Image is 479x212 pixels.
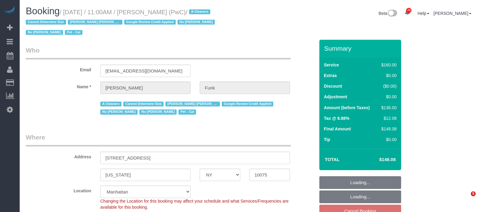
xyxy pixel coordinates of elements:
span: 23 [406,8,411,13]
span: Cannot Determine Size [26,20,66,25]
label: Service [324,62,339,68]
h4: $148.08 [361,157,396,162]
span: A Cleaners [189,9,210,14]
span: [PERSON_NAME] [PERSON_NAME] Requested [68,20,122,25]
span: Changing the Location for this booking may affect your schedule and what Services/Frequencies are... [100,199,289,210]
span: Cannot Determine Size [123,102,164,106]
label: Name * [21,82,96,90]
div: $12.08 [379,115,397,121]
label: Amount (before Taxes) [324,105,370,111]
span: No [PERSON_NAME] [26,30,63,35]
img: Automaid Logo [4,6,16,15]
input: Email [100,65,191,77]
legend: Where [26,133,291,146]
span: Google Review Credit Applied [222,102,273,106]
small: / [DATE] / 11:00AM / [PERSON_NAME] (PwC) [26,9,217,36]
label: Discount [324,83,342,89]
div: $160.00 [379,62,397,68]
span: No [PERSON_NAME] [139,109,177,114]
span: Pet - Cat [65,30,82,35]
label: Address [21,152,96,160]
span: [PERSON_NAME] [PERSON_NAME] Requested [165,102,220,106]
label: Extras [324,72,337,79]
input: Zip Code [249,169,290,181]
input: City [100,169,191,181]
span: Booking [26,6,60,16]
div: ($0.00) [379,83,397,89]
span: No [PERSON_NAME] [100,109,138,114]
img: New interface [387,10,397,18]
label: Tax @ 8.88% [324,115,349,121]
a: 23 [401,6,413,19]
span: 5 [471,191,476,196]
span: No [PERSON_NAME] [178,20,215,25]
input: Last Name [200,82,290,94]
label: Location [21,186,96,194]
strong: Total [325,157,340,162]
span: Google Review Credit Applied [124,20,176,25]
div: $0.00 [379,94,397,100]
label: Adjustment [324,94,347,100]
span: Pet - Cat [178,109,196,114]
a: [PERSON_NAME] [434,11,471,16]
label: Tip [324,136,330,143]
div: $0.00 [379,136,397,143]
span: A Cleaners [100,102,121,106]
input: First Name [100,82,191,94]
div: $136.00 [379,105,397,111]
legend: Who [26,46,291,59]
label: Email [21,65,96,73]
label: Final Amount [324,126,351,132]
span: / [26,9,217,36]
div: $148.08 [379,126,397,132]
iframe: Intercom live chat [458,191,473,206]
a: Help [417,11,429,16]
div: $0.00 [379,72,397,79]
a: Beta [379,11,398,16]
h3: Summary [324,45,398,52]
